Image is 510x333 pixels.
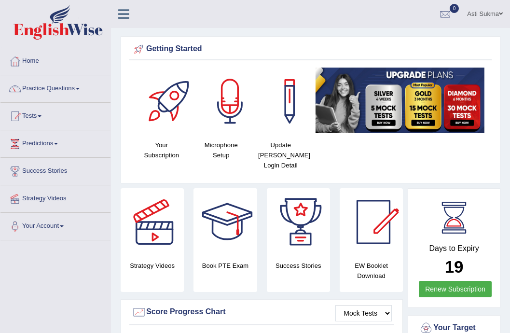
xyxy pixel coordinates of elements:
[256,140,306,170] h4: Update [PERSON_NAME] Login Detail
[196,140,247,160] h4: Microphone Setup
[132,305,392,319] div: Score Progress Chart
[137,140,187,160] h4: Your Subscription
[340,261,403,281] h4: EW Booklet Download
[419,244,489,253] h4: Days to Expiry
[0,158,110,182] a: Success Stories
[0,103,110,127] a: Tests
[0,185,110,209] a: Strategy Videos
[419,281,492,297] a: Renew Subscription
[0,75,110,99] a: Practice Questions
[132,42,489,56] div: Getting Started
[316,68,485,133] img: small5.jpg
[0,213,110,237] a: Your Account
[450,4,459,13] span: 0
[121,261,184,271] h4: Strategy Videos
[267,261,330,271] h4: Success Stories
[445,257,464,276] b: 19
[193,261,257,271] h4: Book PTE Exam
[0,130,110,154] a: Predictions
[0,48,110,72] a: Home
